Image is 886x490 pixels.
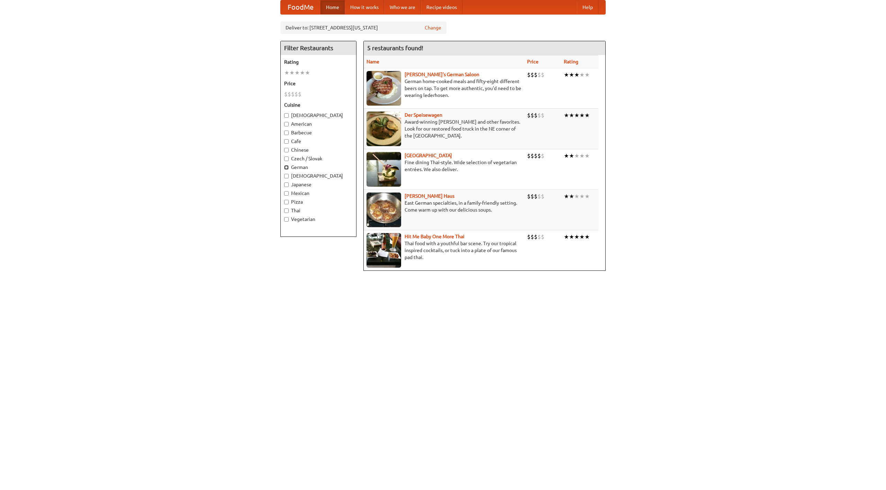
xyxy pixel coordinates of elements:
input: [DEMOGRAPHIC_DATA] [284,174,289,178]
p: East German specialties, in a family-friendly setting. Come warm up with our delicious soups. [367,199,522,213]
img: speisewagen.jpg [367,112,401,146]
li: ★ [569,193,574,200]
li: ★ [585,71,590,79]
li: $ [534,233,537,241]
li: ★ [305,69,310,77]
a: [PERSON_NAME] Haus [405,193,454,199]
a: Price [527,59,539,64]
input: [DEMOGRAPHIC_DATA] [284,113,289,118]
a: Der Speisewagen [405,112,442,118]
li: ★ [579,152,585,160]
input: Vegetarian [284,217,289,222]
a: Rating [564,59,578,64]
ng-pluralize: 5 restaurants found! [367,45,423,51]
li: $ [541,193,544,200]
label: Chinese [284,146,353,153]
li: $ [541,233,544,241]
label: Czech / Slovak [284,155,353,162]
input: Czech / Slovak [284,157,289,161]
li: $ [537,71,541,79]
li: $ [531,193,534,200]
li: ★ [564,152,569,160]
h5: Cuisine [284,101,353,108]
li: $ [537,233,541,241]
li: $ [531,112,534,119]
label: Vegetarian [284,216,353,223]
a: Change [425,24,441,31]
a: Name [367,59,379,64]
a: [GEOGRAPHIC_DATA] [405,153,452,158]
h5: Price [284,80,353,87]
li: $ [295,90,298,98]
img: kohlhaus.jpg [367,193,401,227]
input: Thai [284,208,289,213]
li: $ [291,90,295,98]
li: $ [288,90,291,98]
li: $ [541,71,544,79]
li: $ [527,152,531,160]
a: Home [320,0,345,14]
li: $ [534,152,537,160]
li: $ [527,112,531,119]
img: esthers.jpg [367,71,401,106]
li: $ [537,112,541,119]
li: $ [534,193,537,200]
li: $ [298,90,301,98]
label: Mexican [284,190,353,197]
p: Award-winning [PERSON_NAME] and other favorites. Look for our restored food truck in the NE corne... [367,118,522,139]
li: ★ [569,233,574,241]
li: ★ [579,193,585,200]
label: Barbecue [284,129,353,136]
li: ★ [289,69,295,77]
input: Mexican [284,191,289,196]
a: Hit Me Baby One More Thai [405,234,464,239]
a: FoodMe [281,0,320,14]
li: ★ [579,71,585,79]
input: Chinese [284,148,289,152]
li: ★ [574,193,579,200]
li: $ [534,112,537,119]
li: ★ [564,112,569,119]
p: German home-cooked meals and fifty-eight different beers on tap. To get more authentic, you'd nee... [367,78,522,99]
li: ★ [574,152,579,160]
li: ★ [569,71,574,79]
li: $ [541,112,544,119]
img: satay.jpg [367,152,401,187]
label: [DEMOGRAPHIC_DATA] [284,172,353,179]
li: $ [527,71,531,79]
li: $ [541,152,544,160]
li: $ [531,233,534,241]
li: ★ [585,193,590,200]
li: $ [284,90,288,98]
li: ★ [564,233,569,241]
li: ★ [585,233,590,241]
div: Deliver to: [STREET_ADDRESS][US_STATE] [280,21,446,34]
input: Barbecue [284,131,289,135]
li: ★ [564,71,569,79]
img: babythai.jpg [367,233,401,268]
p: Thai food with a youthful bar scene. Try our tropical inspired cocktails, or tuck into a plate of... [367,240,522,261]
a: Who we are [384,0,421,14]
li: ★ [569,112,574,119]
label: [DEMOGRAPHIC_DATA] [284,112,353,119]
b: [PERSON_NAME]'s German Saloon [405,72,479,77]
li: ★ [574,71,579,79]
li: ★ [300,69,305,77]
li: ★ [564,193,569,200]
input: Japanese [284,182,289,187]
input: Cafe [284,139,289,144]
li: ★ [284,69,289,77]
li: $ [531,152,534,160]
li: ★ [574,112,579,119]
li: $ [527,193,531,200]
li: ★ [569,152,574,160]
a: Help [577,0,598,14]
label: Pizza [284,198,353,205]
p: Fine dining Thai-style. Wide selection of vegetarian entrées. We also deliver. [367,159,522,173]
label: German [284,164,353,171]
input: German [284,165,289,170]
